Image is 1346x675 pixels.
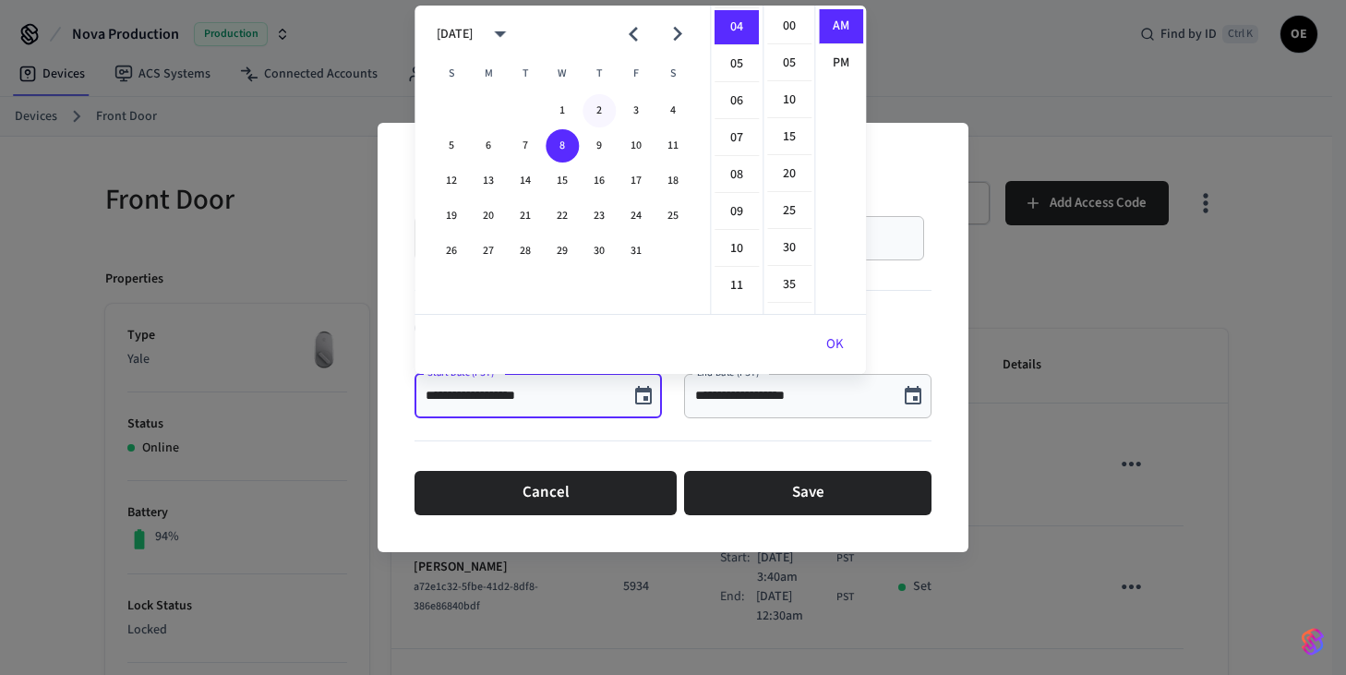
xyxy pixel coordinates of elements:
[619,94,653,127] button: 3
[472,129,505,163] button: 6
[767,231,811,266] li: 30 minutes
[619,164,653,198] button: 17
[656,55,690,92] span: Saturday
[763,6,814,314] ul: Select minutes
[546,94,579,127] button: 1
[435,55,468,92] span: Sunday
[767,194,811,229] li: 25 minutes
[625,378,662,415] button: Choose date, selected date is Oct 8, 2025
[715,84,759,119] li: 6 hours
[814,6,866,314] ul: Select meridiem
[546,199,579,233] button: 22
[804,322,866,367] button: OK
[619,129,653,163] button: 10
[697,366,763,380] label: End Date (PST)
[583,55,616,92] span: Thursday
[619,55,653,92] span: Friday
[427,366,499,380] label: Start Date (PST)
[1302,627,1324,657] img: SeamLogoGradient.69752ec5.svg
[715,47,759,82] li: 5 hours
[435,235,468,268] button: 26
[435,164,468,198] button: 12
[435,199,468,233] button: 19
[472,199,505,233] button: 20
[583,94,616,127] button: 2
[583,199,616,233] button: 23
[546,235,579,268] button: 29
[509,235,542,268] button: 28
[583,235,616,268] button: 30
[819,9,863,44] li: AM
[546,129,579,163] button: 8
[767,157,811,192] li: 20 minutes
[509,164,542,198] button: 14
[715,232,759,267] li: 10 hours
[656,164,690,198] button: 18
[546,55,579,92] span: Wednesday
[656,199,690,233] button: 25
[612,12,655,55] button: Previous month
[656,94,690,127] button: 4
[619,235,653,268] button: 31
[767,46,811,81] li: 5 minutes
[767,83,811,118] li: 10 minutes
[619,199,653,233] button: 24
[472,164,505,198] button: 13
[715,121,759,156] li: 7 hours
[767,305,811,340] li: 40 minutes
[767,9,811,44] li: 0 minutes
[895,378,931,415] button: Choose date, selected date is Oct 8, 2025
[715,195,759,230] li: 9 hours
[715,158,759,193] li: 8 hours
[546,164,579,198] button: 15
[819,46,863,80] li: PM
[715,269,759,303] li: 11 hours
[472,235,505,268] button: 27
[583,129,616,163] button: 9
[583,164,616,198] button: 16
[684,471,931,515] button: Save
[655,12,699,55] button: Next month
[472,55,505,92] span: Monday
[509,129,542,163] button: 7
[478,12,522,55] button: calendar view is open, switch to year view
[767,120,811,155] li: 15 minutes
[415,471,677,515] button: Cancel
[435,129,468,163] button: 5
[437,25,473,44] div: [DATE]
[509,199,542,233] button: 21
[509,55,542,92] span: Tuesday
[767,268,811,303] li: 35 minutes
[711,6,763,314] ul: Select hours
[656,129,690,163] button: 11
[715,10,759,45] li: 4 hours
